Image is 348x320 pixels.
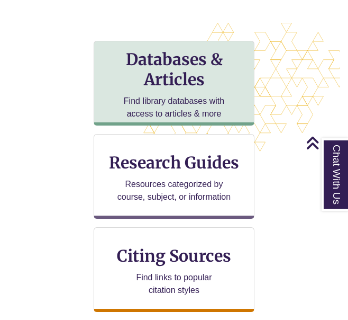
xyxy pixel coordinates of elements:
[94,227,254,312] a: Citing Sources Find links to popular citation styles
[117,95,231,120] p: Find library databases with access to articles & more
[123,271,226,297] p: Find links to popular citation styles
[117,178,231,203] p: Resources categorized by course, subject, or information
[103,49,245,90] h3: Databases & Articles
[109,246,239,266] h3: Citing Sources
[103,153,245,173] h3: Research Guides
[306,136,345,150] a: Back to Top
[94,134,254,219] a: Research Guides Resources categorized by course, subject, or information
[94,41,254,126] a: Databases & Articles Find library databases with access to articles & more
